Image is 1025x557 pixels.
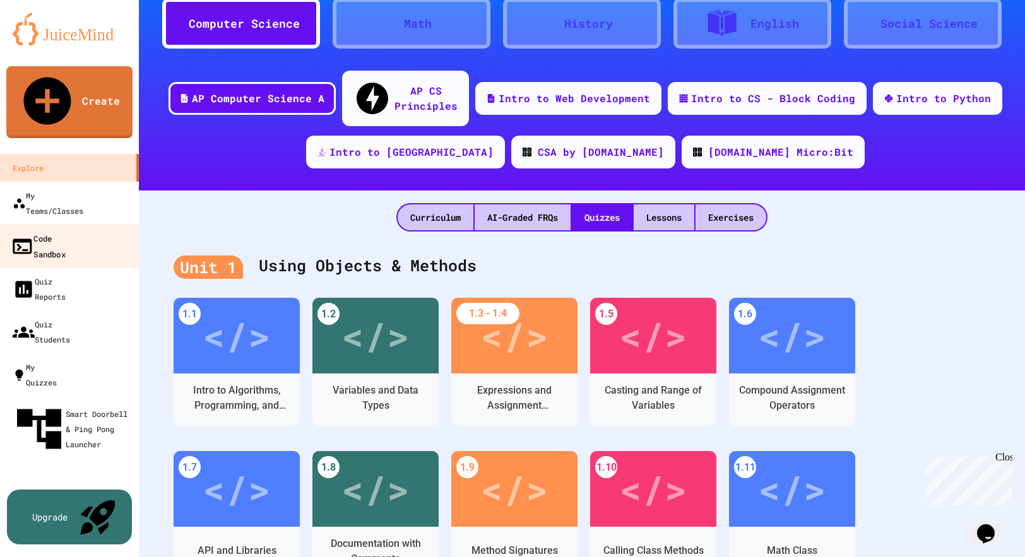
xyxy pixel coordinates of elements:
div: My Quizzes [13,360,57,390]
div: Math [404,15,432,32]
div: 1.9 [456,456,478,478]
div: </> [341,460,410,517]
iframe: chat widget [972,507,1012,544]
div: </> [203,460,271,517]
div: </> [758,460,826,517]
div: Quizzes [572,204,632,230]
div: </> [758,307,826,364]
a: Create [6,66,133,138]
div: Variables and Data Types [322,383,429,413]
div: Intro to Python [896,91,991,106]
div: </> [480,307,548,364]
div: 1.10 [595,456,617,478]
div: 1.3 - 1.4 [456,303,519,324]
div: Computer Science [189,15,300,32]
div: 1.5 [595,303,617,325]
div: Curriculum [398,204,473,230]
img: CODE_logo_RGB.png [523,148,531,156]
div: Explore [13,160,44,175]
div: CSA by [DOMAIN_NAME] [538,144,664,160]
div: 1.8 [317,456,340,478]
div: Social Science [880,15,978,32]
div: 1.6 [734,303,756,325]
div: My Teams/Classes [13,188,83,218]
div: 1.1 [179,303,201,325]
div: Intro to CS - Block Coding [691,91,855,106]
div: Lessons [634,204,694,230]
div: Exercises [696,204,766,230]
div: Code Sandbox [11,230,66,261]
div: Using Objects & Methods [174,241,990,291]
div: Intro to Web Development [499,91,650,106]
div: </> [619,307,687,364]
div: History [564,15,613,32]
div: 1.2 [317,303,340,325]
div: Expressions and Assignment Statements [461,383,568,413]
div: </> [619,460,687,517]
div: 1.7 [179,456,201,478]
div: </> [203,307,271,364]
div: Upgrade [32,510,68,524]
div: Compound Assignment Operators [738,383,846,413]
div: English [750,15,799,32]
div: Intro to Algorithms, Programming, and Compilers [183,383,290,413]
div: Chat with us now!Close [5,5,87,80]
div: Quiz Reports [13,274,66,304]
div: [DOMAIN_NAME] Micro:Bit [708,144,853,160]
iframe: chat widget [920,452,1012,505]
div: 1.11 [734,456,756,478]
div: </> [480,460,548,517]
div: Casting and Range of Variables [600,383,707,413]
div: Unit 1 [174,255,243,279]
img: logo-orange.svg [13,13,126,45]
div: AI-Graded FRQs [475,204,571,230]
div: Quiz Students [13,317,70,347]
div: AP Computer Science A [192,91,324,106]
img: CODE_logo_RGB.png [693,148,702,156]
div: Smart Doorbell & Ping Pong Launcher [13,402,134,455]
div: </> [341,307,410,364]
div: Intro to [GEOGRAPHIC_DATA] [329,144,494,160]
div: AP CS Principles [394,83,458,114]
